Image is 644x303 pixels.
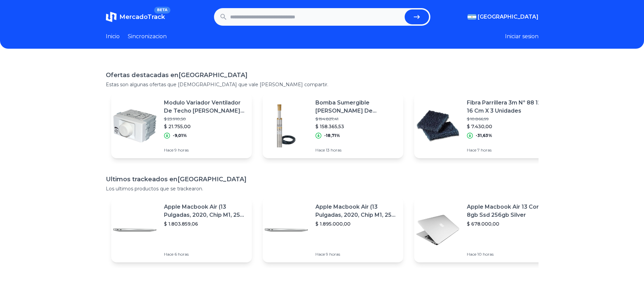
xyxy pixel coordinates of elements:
span: BETA [154,7,170,14]
img: Featured image [414,102,461,149]
img: Argentina [468,14,476,20]
p: Fibra Parrillera 3m Nº 88 12 X 16 Cm X 3 Unidades [467,99,549,115]
p: Bomba Sumergible [PERSON_NAME] De Motorarg 2 Bt2 Cable 0.5 Hp [315,99,398,115]
span: MercadoTrack [119,13,165,21]
h1: Ultimos trackeados en [GEOGRAPHIC_DATA] [106,174,539,184]
p: Hace 7 horas [467,147,549,153]
a: Featured imageApple Macbook Air (13 Pulgadas, 2020, Chip M1, 256 Gb De Ssd, 8 Gb De Ram) - Plata$... [263,197,403,262]
img: Featured image [414,206,461,254]
span: [GEOGRAPHIC_DATA] [478,13,539,21]
p: -31,63% [476,133,492,138]
p: Hace 6 horas [164,252,246,257]
p: -9,01% [173,133,187,138]
p: Hace 9 horas [164,147,246,153]
a: Featured imageModulo Variador Ventilador De Techo [PERSON_NAME] Jeluz Platinum$ 23.910,50$ 21.755... [111,93,252,158]
h1: Ofertas destacadas en [GEOGRAPHIC_DATA] [106,70,539,80]
p: Hace 10 horas [467,252,549,257]
a: Featured imageBomba Sumergible [PERSON_NAME] De Motorarg 2 Bt2 Cable 0.5 Hp$ 194.827,41$ 158.365,... [263,93,403,158]
a: Inicio [106,32,120,41]
img: Featured image [263,206,310,254]
p: $ 158.365,53 [315,123,398,130]
button: Iniciar sesion [505,32,539,41]
p: Hace 13 horas [315,147,398,153]
p: $ 194.827,41 [315,116,398,122]
img: Featured image [111,102,159,149]
p: $ 21.755,00 [164,123,246,130]
img: Featured image [263,102,310,149]
a: MercadoTrackBETA [106,11,165,22]
p: -18,71% [324,133,340,138]
p: Modulo Variador Ventilador De Techo [PERSON_NAME] Jeluz Platinum [164,99,246,115]
img: MercadoTrack [106,11,117,22]
p: $ 1.803.859,06 [164,220,246,227]
img: Featured image [111,206,159,254]
button: [GEOGRAPHIC_DATA] [468,13,539,21]
p: Los ultimos productos que se trackearon. [106,185,539,192]
a: Featured imageApple Macbook Air 13 Core I5 8gb Ssd 256gb Silver$ 678.000,00Hace 10 horas [414,197,555,262]
p: $ 678.000,00 [467,220,549,227]
p: $ 1.895.000,00 [315,220,398,227]
a: Featured imageFibra Parrillera 3m Nº 88 12 X 16 Cm X 3 Unidades$ 10.866,99$ 7.430,00-31,63%Hace 7... [414,93,555,158]
p: Apple Macbook Air 13 Core I5 8gb Ssd 256gb Silver [467,203,549,219]
p: Apple Macbook Air (13 Pulgadas, 2020, Chip M1, 256 Gb De Ssd, 8 Gb De Ram) - Plata [315,203,398,219]
p: Apple Macbook Air (13 Pulgadas, 2020, Chip M1, 256 Gb De Ssd, 8 Gb De Ram) - Plata [164,203,246,219]
p: Estas son algunas ofertas que [DEMOGRAPHIC_DATA] que vale [PERSON_NAME] compartir. [106,81,539,88]
a: Sincronizacion [128,32,167,41]
a: Featured imageApple Macbook Air (13 Pulgadas, 2020, Chip M1, 256 Gb De Ssd, 8 Gb De Ram) - Plata$... [111,197,252,262]
p: $ 10.866,99 [467,116,549,122]
p: Hace 9 horas [315,252,398,257]
p: $ 7.430,00 [467,123,549,130]
p: $ 23.910,50 [164,116,246,122]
